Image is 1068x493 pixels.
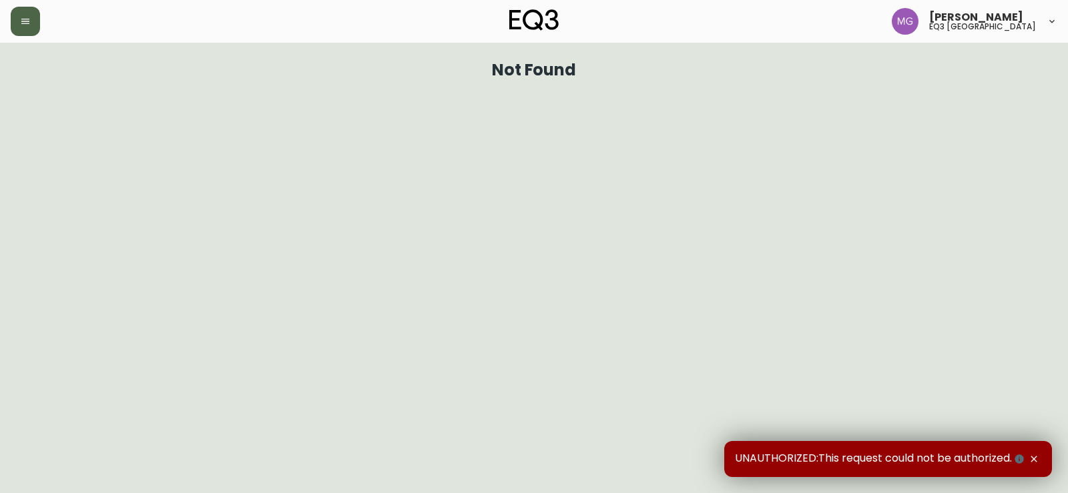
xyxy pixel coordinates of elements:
span: [PERSON_NAME] [929,12,1023,23]
h5: eq3 [GEOGRAPHIC_DATA] [929,23,1036,31]
img: logo [509,9,559,31]
h1: Not Found [492,64,577,76]
span: UNAUTHORIZED:This request could not be authorized. [735,452,1027,466]
img: de8837be2a95cd31bb7c9ae23fe16153 [892,8,918,35]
